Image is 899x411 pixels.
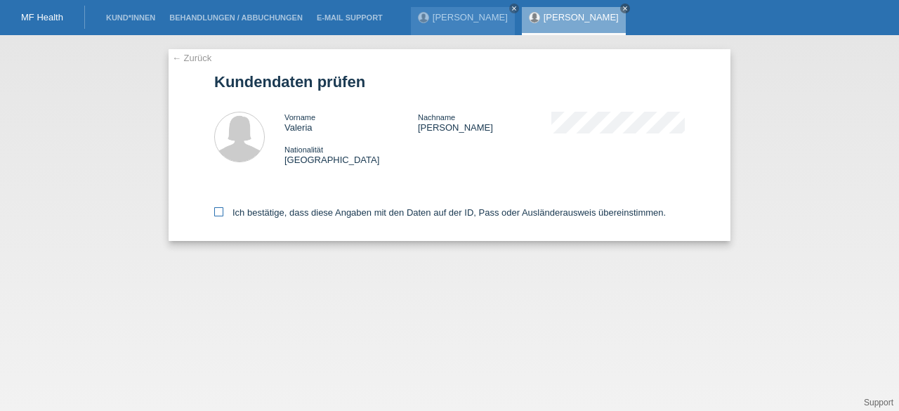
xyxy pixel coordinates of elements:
a: MF Health [21,12,63,22]
a: [PERSON_NAME] [544,12,619,22]
div: [PERSON_NAME] [418,112,551,133]
div: Valeria [284,112,418,133]
a: Kund*innen [99,13,162,22]
a: Support [864,398,893,407]
a: E-Mail Support [310,13,390,22]
a: [PERSON_NAME] [433,12,508,22]
span: Vorname [284,113,315,122]
label: Ich bestätige, dass diese Angaben mit den Daten auf der ID, Pass oder Ausländerausweis übereinsti... [214,207,666,218]
a: close [620,4,630,13]
span: Nachname [418,113,455,122]
div: [GEOGRAPHIC_DATA] [284,144,418,165]
span: Nationalität [284,145,323,154]
i: close [511,5,518,12]
a: close [509,4,519,13]
a: Behandlungen / Abbuchungen [162,13,310,22]
a: ← Zurück [172,53,211,63]
i: close [622,5,629,12]
h1: Kundendaten prüfen [214,73,685,91]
